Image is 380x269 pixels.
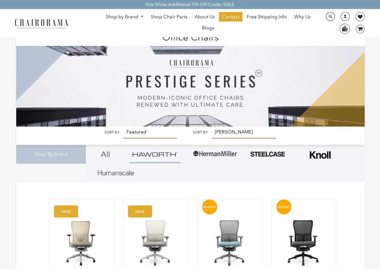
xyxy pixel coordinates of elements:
[148,12,190,22] a: Shop Chair Parts
[61,209,71,213] text: SALE
[132,152,178,157] img: Group_4be16a4b-c81a-4a6e-a540-764d0a8faf6e.png
[308,147,332,163] img: Frame_4.png
[219,12,242,22] a: Contact
[291,12,314,22] a: Why Us
[105,130,119,135] label: Sort by
[340,24,349,33] img: WhatsApp_Image_2024-07-12_at_16.23.01.webp
[199,23,217,33] a: Blogs
[16,145,86,164] div: Shop By Brand
[195,14,215,20] span: About Us
[11,18,71,28] img: chairorama
[90,145,120,163] a: All
[193,145,238,163] img: Group-1.png
[98,170,134,176] img: Layer_1_1.png
[192,12,218,22] a: About Us
[247,14,287,20] span: Free Shipping Info
[294,14,311,20] span: Why Us
[103,12,147,22] a: Shop by Brand
[244,12,290,22] a: Free Shipping Info
[202,25,214,31] span: Blogs
[250,151,286,157] img: PHOTO-2024-07-09-00-53-10-removebg-preview.png
[277,205,290,208] text: SOLD-OUT
[151,14,187,20] span: Shop Chair Parts
[16,30,365,127] img: Office Chairs
[97,12,319,34] nav: DesktopNavigation
[135,209,144,213] text: SALE
[193,130,208,135] label: Sort by
[222,14,239,20] span: Contact
[203,205,216,208] text: SOLD-OUT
